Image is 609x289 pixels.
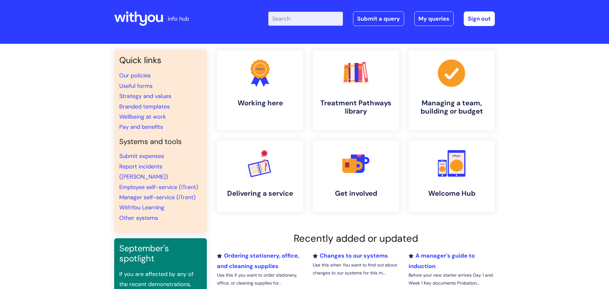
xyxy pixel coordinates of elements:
a: Welcome Hub [409,141,495,212]
a: Branded templates [119,103,170,110]
p: info hub [168,14,189,24]
a: Manager self-service (iTrent) [119,194,196,201]
a: Other systems [119,214,158,222]
a: Pay and benefits [119,123,163,131]
h4: Managing a team, building or budget [414,99,490,116]
a: Treatment Pathways library [313,50,399,130]
h2: Recently added or updated [217,233,495,244]
input: Search [268,12,343,26]
p: Use this when You want to find out about changes to our systems for this m... [313,261,399,277]
a: Useful forms [119,82,153,90]
h4: Welcome Hub [414,189,490,198]
a: Changes to our systems [313,252,388,259]
a: Submit expenses [119,152,164,160]
a: Working here [217,50,303,130]
a: Submit a query [353,11,404,26]
h4: Delivering a service [222,189,298,198]
a: Delivering a service [217,141,303,212]
p: Use this if you want to order stationery, office, or cleaning supplies for... [217,271,303,287]
a: Strategy and values [119,92,171,100]
h4: Treatment Pathways library [318,99,394,116]
a: Get involved [313,141,399,212]
a: Wellbeing at work [119,113,166,121]
a: My queries [414,11,454,26]
p: Before your new starter arrives Day 1 and Week 1 Key documents Probation... [409,271,495,287]
div: | - [268,11,495,26]
a: Sign out [464,11,495,26]
h4: Systems and tools [119,137,202,146]
a: Employee self-service (iTrent) [119,183,198,191]
h3: Quick links [119,55,202,65]
h3: September's spotlight [119,243,202,264]
a: WithYou Learning [119,204,164,211]
a: A manager's guide to induction [409,252,475,270]
a: Managing a team, building or budget [409,50,495,130]
h4: Working here [222,99,298,107]
a: Ordering stationery, office, and cleaning supplies [217,252,299,270]
a: Report incidents ([PERSON_NAME]) [119,163,168,181]
a: Our policies [119,72,151,79]
h4: Get involved [318,189,394,198]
